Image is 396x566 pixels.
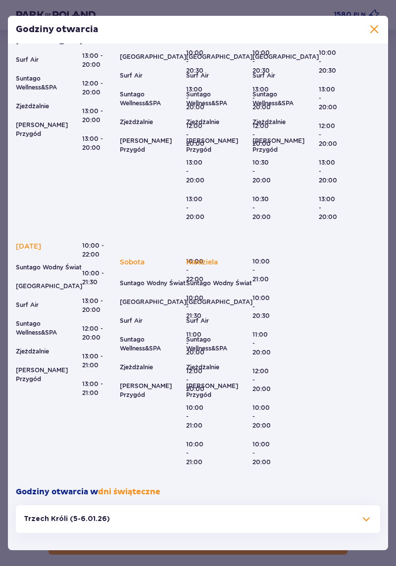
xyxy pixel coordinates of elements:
[82,269,115,287] p: 10:00 - 21:30
[16,241,41,251] p: [DATE]
[186,52,252,61] p: [GEOGRAPHIC_DATA]
[120,136,186,154] p: [PERSON_NAME] Przygód
[120,279,186,288] p: Suntago Wodny Świat
[186,90,252,108] p: Suntago Wellness&SPA
[16,505,380,533] button: Trzech Króli (5-6.01.26)
[252,118,286,127] p: Zjeżdżalnie
[82,297,115,314] p: 13:00 - 20:00
[120,52,186,61] p: [GEOGRAPHIC_DATA]
[120,335,186,353] p: Suntago Wellness&SPA
[252,136,319,154] p: [PERSON_NAME] Przygód
[16,24,99,36] p: Godziny otwarcia
[120,382,186,399] p: [PERSON_NAME] Przygód
[16,263,82,272] p: Suntago Wodny Świat
[16,479,160,497] p: Godziny otwarcia w
[82,107,115,125] p: 13:00 - 20:00
[252,90,319,108] p: Suntago Wellness&SPA
[186,71,209,80] p: Surf Air
[186,363,219,372] p: Zjeżdżalnie
[186,335,252,353] p: Suntago Wellness&SPA
[82,324,115,342] p: 12:00 - 20:00
[24,514,110,524] p: Trzech Króli (5-6.01.26)
[120,298,186,306] p: [GEOGRAPHIC_DATA]
[82,241,115,259] p: 10:00 - 22:00
[98,487,160,497] span: dni świąteczne
[16,121,82,138] p: [PERSON_NAME] Przygód
[186,257,218,267] p: Niedziela
[252,440,271,467] p: 10:00 - 20:00
[252,294,271,320] p: 10:00 - 20:30
[252,52,319,61] p: [GEOGRAPHIC_DATA]
[82,352,115,370] p: 13:00 - 21:00
[252,71,275,80] p: Surf Air
[252,257,271,284] p: 10:00 - 21:00
[16,301,39,309] p: Surf Air
[186,298,252,306] p: [GEOGRAPHIC_DATA]
[120,90,186,108] p: Suntago Wellness&SPA
[120,118,153,127] p: Zjeżdżalnie
[16,366,82,384] p: [PERSON_NAME] Przygód
[252,367,271,393] p: 12:00 - 20:00
[319,85,337,112] p: 13:00 - 20:00
[186,136,252,154] p: [PERSON_NAME] Przygód
[186,316,209,325] p: Surf Air
[120,316,143,325] p: Surf Air
[319,48,337,75] p: 10:00 - 20:30
[319,195,337,221] p: 13:00 - 20:00
[16,347,49,356] p: Zjeżdżalnie
[82,380,115,397] p: 13:00 - 21:00
[120,363,153,372] p: Zjeżdżalnie
[252,403,271,430] p: 10:00 - 20:00
[82,134,115,152] p: 13:00 - 20:00
[120,257,145,267] p: Sobota
[16,55,39,64] p: Surf Air
[186,118,219,127] p: Zjeżdżalnie
[319,158,337,185] p: 13:00 - 20:00
[16,74,82,92] p: Suntago Wellness&SPA
[252,330,271,357] p: 11:00 - 20:00
[16,102,49,111] p: Zjeżdżalnie
[82,51,115,69] p: 13:00 - 20:00
[186,382,252,399] p: [PERSON_NAME] Przygód
[186,279,252,288] p: Suntago Wodny Świat
[16,282,82,291] p: [GEOGRAPHIC_DATA]
[120,71,143,80] p: Surf Air
[82,79,115,97] p: 12:00 - 20:00
[319,122,337,148] p: 12:00 - 20:00
[16,319,82,337] p: Suntago Wellness&SPA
